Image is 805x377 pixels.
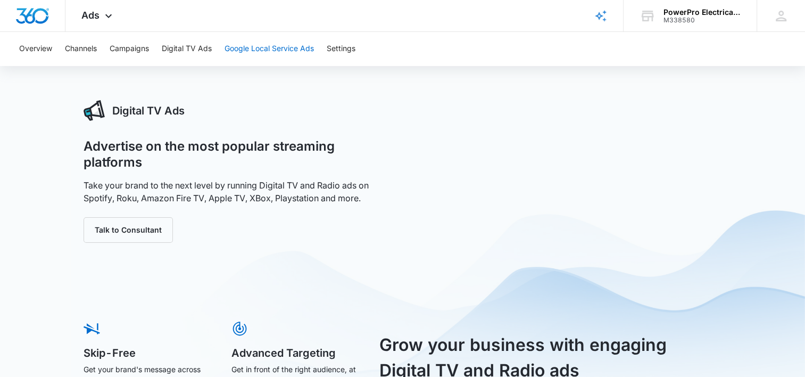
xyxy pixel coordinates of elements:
h5: Skip-Free [84,348,217,358]
button: Channels [65,32,97,66]
h5: Advanced Targeting [231,348,364,358]
p: Take your brand to the next level by running Digital TV and Radio ads on Spotify, Roku, Amazon Fi... [84,179,391,204]
button: Digital TV Ads [162,32,212,66]
iframe: 5 Reasons Why Digital TV Works So Well [414,100,722,273]
h3: Digital TV Ads [112,103,185,119]
button: Talk to Consultant [84,217,173,243]
button: Campaigns [110,32,149,66]
h1: Advertise on the most popular streaming platforms [84,138,391,170]
button: Overview [19,32,52,66]
button: Google Local Service Ads [225,32,314,66]
span: Ads [81,10,99,21]
button: Settings [327,32,355,66]
div: account id [663,17,741,24]
div: account name [663,8,741,17]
